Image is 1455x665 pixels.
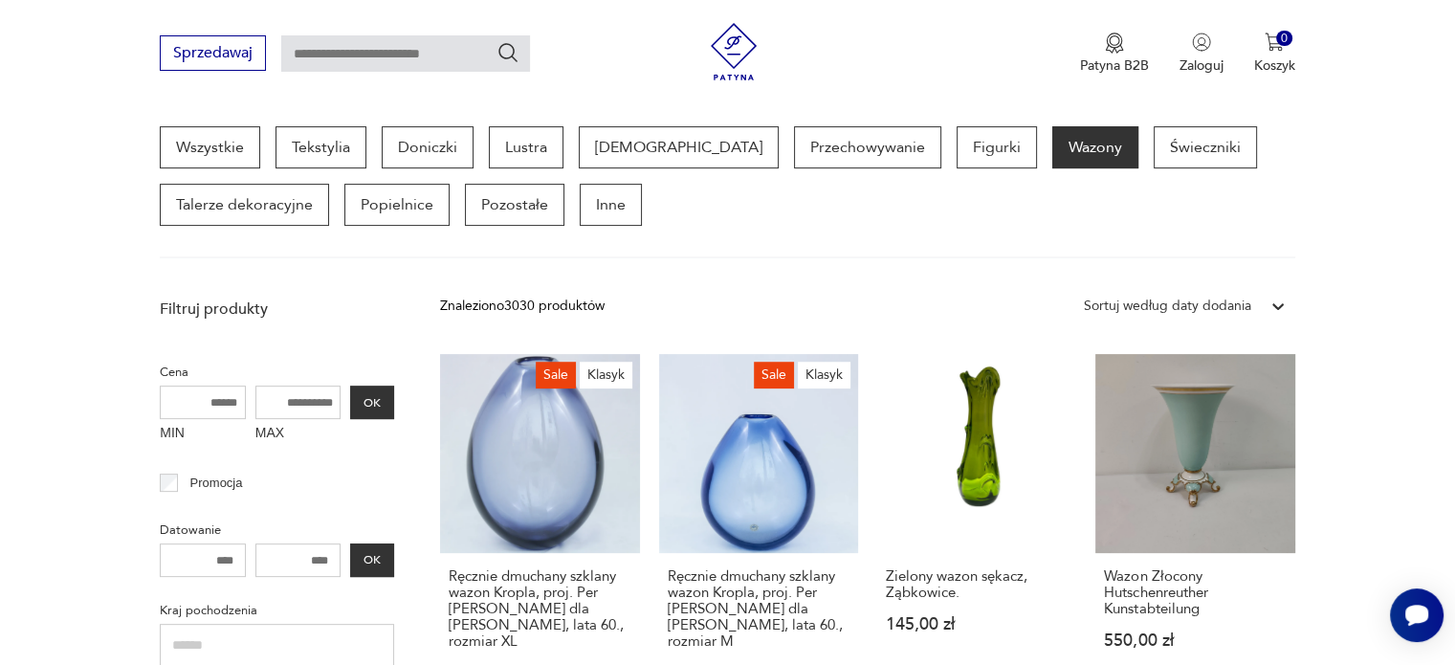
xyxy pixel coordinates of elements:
a: Przechowywanie [794,126,941,168]
button: Sprzedawaj [160,35,266,71]
h3: Ręcznie dmuchany szklany wazon Kropla, proj. Per [PERSON_NAME] dla [PERSON_NAME], lata 60., rozmi... [668,568,849,650]
a: Talerze dekoracyjne [160,184,329,226]
button: Zaloguj [1179,33,1224,75]
a: Sprzedawaj [160,48,266,61]
p: Patyna B2B [1080,56,1149,75]
a: Figurki [957,126,1037,168]
a: Ikona medaluPatyna B2B [1080,33,1149,75]
label: MIN [160,419,246,450]
button: OK [350,386,394,419]
p: Zaloguj [1179,56,1224,75]
button: 0Koszyk [1254,33,1295,75]
a: Wszystkie [160,126,260,168]
a: Doniczki [382,126,474,168]
button: OK [350,543,394,577]
a: Inne [580,184,642,226]
h3: Zielony wazon sękacz, Ząbkowice. [886,568,1068,601]
p: Cena [160,362,394,383]
a: Pozostałe [465,184,564,226]
p: Filtruj produkty [160,299,394,320]
p: 145,00 zł [886,616,1068,632]
img: Ikona medalu [1105,33,1124,54]
img: Ikona koszyka [1265,33,1284,52]
iframe: Smartsupp widget button [1390,588,1444,642]
img: Patyna - sklep z meblami i dekoracjami vintage [705,23,762,80]
p: Promocja [190,473,243,494]
h3: Ręcznie dmuchany szklany wazon Kropla, proj. Per [PERSON_NAME] dla [PERSON_NAME], lata 60., rozmi... [449,568,630,650]
div: Znaleziono 3030 produktów [440,296,605,317]
button: Szukaj [496,41,519,64]
div: 0 [1276,31,1292,47]
a: Tekstylia [276,126,366,168]
a: Lustra [489,126,563,168]
a: [DEMOGRAPHIC_DATA] [579,126,779,168]
label: MAX [255,419,342,450]
img: Ikonka użytkownika [1192,33,1211,52]
p: Kraj pochodzenia [160,600,394,621]
p: Datowanie [160,520,394,541]
a: Świeczniki [1154,126,1257,168]
h3: Wazon Złocony Hutschenreuther Kunstabteilung [1104,568,1286,617]
a: Popielnice [344,184,450,226]
p: 550,00 zł [1104,632,1286,649]
button: Patyna B2B [1080,33,1149,75]
p: Koszyk [1254,56,1295,75]
a: Wazony [1052,126,1138,168]
div: Sortuj według daty dodania [1084,296,1251,317]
